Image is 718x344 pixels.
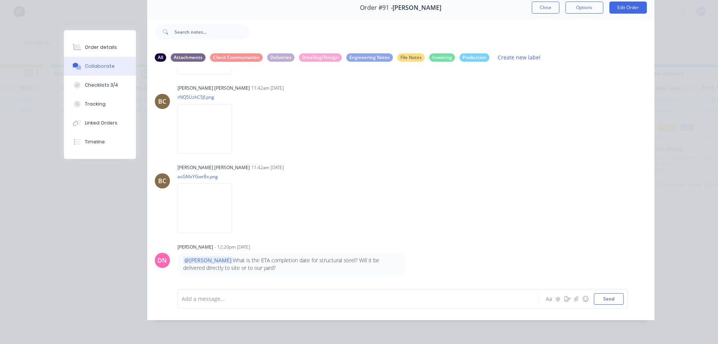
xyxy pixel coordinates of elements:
[64,132,136,151] button: Timeline
[183,257,400,272] p: What is the ETA completion date for structural steel? Will it be delivered directly to site or to...
[251,164,284,171] div: 11:42am [DATE]
[581,294,590,304] button: ☺
[267,53,294,62] div: Deliveries
[429,53,455,62] div: Invoicing
[397,53,425,62] div: File Notes
[215,244,250,251] div: - 12:20pm [DATE]
[85,101,106,107] div: Tracking
[360,4,392,11] span: Order #91 -
[183,257,233,264] span: @[PERSON_NAME]
[545,294,554,304] button: Aa
[459,53,489,62] div: Production
[64,38,136,57] button: Order details
[64,114,136,132] button: Linked Orders
[565,2,603,14] button: Options
[178,244,213,251] div: [PERSON_NAME]
[85,63,115,70] div: Collaborate
[532,2,559,14] button: Close
[85,120,117,126] div: Linked Orders
[178,164,250,171] div: [PERSON_NAME] [PERSON_NAME]
[158,97,166,106] div: BC
[85,44,117,51] div: Order details
[157,256,167,265] div: DN
[210,53,263,62] div: Client Communiation
[494,52,545,62] button: Create new label
[392,4,441,11] span: [PERSON_NAME]
[64,57,136,76] button: Collaborate
[178,173,240,180] p: asGMxYGwrBx.png
[155,53,166,62] div: All
[178,94,240,100] p: rNQ5UzhC5JI.png
[346,53,393,62] div: Engineering Notes
[299,53,342,62] div: Detailing/Design
[594,293,624,305] button: Send
[158,176,166,185] div: BC
[171,53,206,62] div: Attachments
[64,95,136,114] button: Tracking
[554,294,563,304] button: @
[64,76,136,95] button: Checklists 3/4
[178,85,250,92] div: [PERSON_NAME] [PERSON_NAME]
[85,139,105,145] div: Timeline
[174,24,249,39] input: Search notes...
[85,82,118,89] div: Checklists 3/4
[251,85,284,92] div: 11:42am [DATE]
[609,2,647,14] button: Edit Order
